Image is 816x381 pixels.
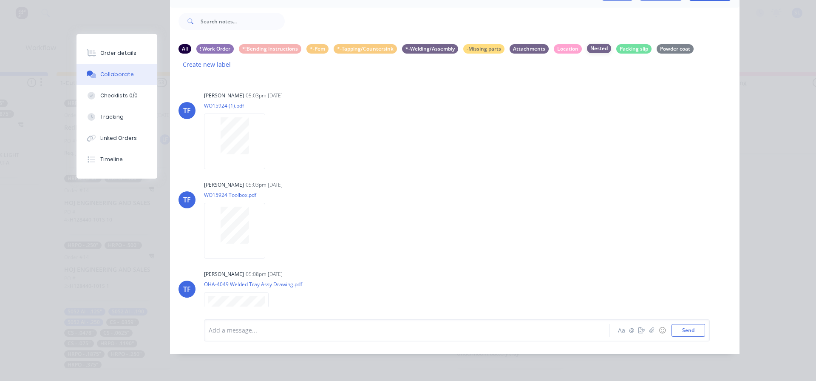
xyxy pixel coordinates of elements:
[510,44,549,54] div: Attachments
[76,85,157,106] button: Checklists 0/0
[204,181,244,189] div: [PERSON_NAME]
[183,105,191,116] div: TF
[657,44,694,54] div: Powder coat
[100,156,123,163] div: Timeline
[76,128,157,149] button: Linked Orders
[402,44,458,54] div: *-Welding/Assembly
[657,325,667,336] button: ☺
[554,44,582,54] div: Location
[76,64,157,85] button: Collaborate
[76,149,157,170] button: Timeline
[204,281,302,288] p: OHA-4049 Welded Tray Assy Drawing.pdf
[201,13,285,30] input: Search notes...
[204,191,274,199] p: WO15924 Toolbox.pdf
[100,49,136,57] div: Order details
[100,71,134,78] div: Collaborate
[76,43,157,64] button: Order details
[246,92,283,100] div: 05:03pm [DATE]
[616,44,652,54] div: Packing slip
[306,44,329,54] div: *-Pem
[178,44,191,54] div: All
[246,181,283,189] div: 05:03pm [DATE]
[239,44,301,54] div: *!Bending instructions
[204,102,274,109] p: WO15924 (1).pdf
[463,44,504,54] div: -Missing parts
[587,44,611,53] div: Nested
[76,106,157,128] button: Tracking
[178,59,235,70] button: Create new label
[626,325,637,336] button: @
[100,134,137,142] div: Linked Orders
[671,324,705,337] button: Send
[183,195,191,205] div: TF
[204,270,244,278] div: [PERSON_NAME]
[183,284,191,294] div: TF
[246,270,283,278] div: 05:08pm [DATE]
[100,113,124,121] div: Tracking
[196,44,234,54] div: ! Work Order
[100,92,138,100] div: Checklists 0/0
[204,92,244,100] div: [PERSON_NAME]
[616,325,626,336] button: Aa
[334,44,397,54] div: *-Tapping/Countersink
